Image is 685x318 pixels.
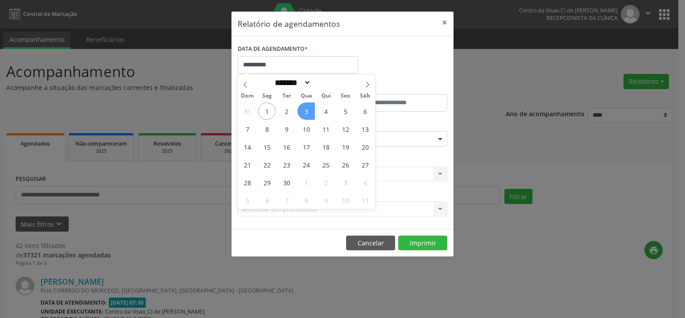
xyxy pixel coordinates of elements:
[297,138,315,155] span: Setembro 17, 2025
[317,138,334,155] span: Setembro 18, 2025
[316,93,336,99] span: Qui
[337,120,354,138] span: Setembro 12, 2025
[356,138,374,155] span: Setembro 20, 2025
[337,174,354,191] span: Outubro 3, 2025
[239,138,256,155] span: Setembro 14, 2025
[297,102,315,120] span: Setembro 3, 2025
[317,102,334,120] span: Setembro 4, 2025
[356,120,374,138] span: Setembro 13, 2025
[258,138,276,155] span: Setembro 15, 2025
[356,174,374,191] span: Outubro 4, 2025
[317,174,334,191] span: Outubro 2, 2025
[278,192,295,209] span: Outubro 7, 2025
[278,138,295,155] span: Setembro 16, 2025
[278,174,295,191] span: Setembro 30, 2025
[257,93,277,99] span: Seg
[278,102,295,120] span: Setembro 2, 2025
[258,102,276,120] span: Setembro 1, 2025
[317,156,334,173] span: Setembro 25, 2025
[356,156,374,173] span: Setembro 27, 2025
[317,192,334,209] span: Outubro 9, 2025
[356,192,374,209] span: Outubro 11, 2025
[337,102,354,120] span: Setembro 5, 2025
[258,174,276,191] span: Setembro 29, 2025
[311,78,340,87] input: Year
[272,78,311,87] select: Month
[238,18,340,29] h5: Relatório de agendamentos
[345,80,447,94] label: ATÉ
[297,120,315,138] span: Setembro 10, 2025
[239,102,256,120] span: Agosto 31, 2025
[239,156,256,173] span: Setembro 21, 2025
[297,93,316,99] span: Qua
[297,156,315,173] span: Setembro 24, 2025
[337,138,354,155] span: Setembro 19, 2025
[277,93,297,99] span: Ter
[239,120,256,138] span: Setembro 7, 2025
[355,93,375,99] span: Sáb
[436,12,454,33] button: Close
[258,120,276,138] span: Setembro 8, 2025
[317,120,334,138] span: Setembro 11, 2025
[239,174,256,191] span: Setembro 28, 2025
[336,93,355,99] span: Sex
[297,192,315,209] span: Outubro 8, 2025
[398,236,447,251] button: Imprimir
[337,192,354,209] span: Outubro 10, 2025
[238,93,257,99] span: Dom
[278,120,295,138] span: Setembro 9, 2025
[258,156,276,173] span: Setembro 22, 2025
[346,236,395,251] button: Cancelar
[238,42,308,56] label: DATA DE AGENDAMENTO
[239,192,256,209] span: Outubro 5, 2025
[278,156,295,173] span: Setembro 23, 2025
[297,174,315,191] span: Outubro 1, 2025
[337,156,354,173] span: Setembro 26, 2025
[258,192,276,209] span: Outubro 6, 2025
[356,102,374,120] span: Setembro 6, 2025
